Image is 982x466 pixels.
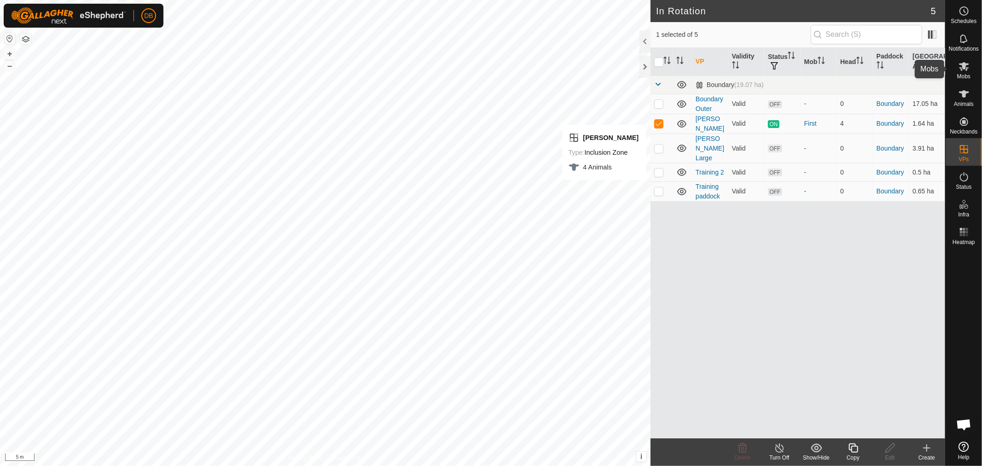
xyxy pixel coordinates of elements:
div: Inclusion Zone [569,147,639,158]
td: Valid [728,134,765,163]
span: Neckbands [950,129,977,134]
button: – [4,60,15,71]
a: Contact Us [334,454,361,462]
h2: In Rotation [656,6,931,17]
th: [GEOGRAPHIC_DATA] Area [909,48,945,76]
th: VP [692,48,728,76]
a: Training paddock [696,183,720,200]
td: Valid [728,181,765,201]
span: OFF [768,169,782,176]
span: i [640,453,642,460]
span: Notifications [949,46,979,52]
span: OFF [768,145,782,152]
button: Reset Map [4,33,15,44]
td: 3.91 ha [909,134,945,163]
button: + [4,48,15,59]
th: Paddock [873,48,909,76]
p-sorticon: Activate to sort [788,53,795,60]
p-sorticon: Activate to sort [927,63,935,70]
a: Boundary [877,169,904,176]
span: Delete [735,454,751,461]
span: Status [956,184,971,190]
td: 0 [837,134,873,163]
div: Edit [872,454,908,462]
span: DB [144,11,153,21]
div: Boundary [696,81,764,89]
span: (19.07 ha) [734,81,764,88]
span: Heatmap [953,239,975,245]
span: Animals [954,101,974,107]
span: Mobs [957,74,970,79]
td: Valid [728,114,765,134]
td: 17.05 ha [909,94,945,114]
a: Training 2 [696,169,724,176]
div: Turn Off [761,454,798,462]
div: [PERSON_NAME] [569,132,639,143]
th: Status [764,48,801,76]
td: 1.64 ha [909,114,945,134]
span: Schedules [951,18,976,24]
p-sorticon: Activate to sort [663,58,671,65]
p-sorticon: Activate to sort [732,63,739,70]
th: Head [837,48,873,76]
td: 0 [837,94,873,114]
a: Boundary Outer [696,95,723,112]
a: Privacy Policy [289,454,324,462]
span: 1 selected of 5 [656,30,811,40]
div: - [804,144,833,153]
td: 4 [837,114,873,134]
p-sorticon: Activate to sort [676,58,684,65]
a: Help [946,438,982,464]
div: Create [908,454,945,462]
label: Type: [569,149,585,156]
td: Valid [728,163,765,181]
td: Valid [728,94,765,114]
a: [PERSON_NAME] Large [696,135,724,162]
a: Boundary [877,100,904,107]
div: - [804,168,833,177]
span: ON [768,120,779,128]
div: 4 Animals [569,162,639,173]
div: - [804,99,833,109]
div: Open chat [950,411,978,438]
input: Search (S) [811,25,922,44]
span: Help [958,454,970,460]
span: OFF [768,188,782,196]
a: Boundary [877,120,904,127]
button: i [636,452,646,462]
p-sorticon: Activate to sort [818,58,825,65]
span: Infra [958,212,969,217]
td: 0 [837,163,873,181]
td: 0.65 ha [909,181,945,201]
div: Copy [835,454,872,462]
button: Map Layers [20,34,31,45]
td: 0 [837,181,873,201]
a: Boundary [877,145,904,152]
div: Show/Hide [798,454,835,462]
div: - [804,186,833,196]
p-sorticon: Activate to sort [856,58,864,65]
img: Gallagher Logo [11,7,126,24]
a: [PERSON_NAME] [696,115,724,132]
td: 0.5 ha [909,163,945,181]
span: 5 [931,4,936,18]
p-sorticon: Activate to sort [877,63,884,70]
span: OFF [768,100,782,108]
th: Validity [728,48,765,76]
a: Boundary [877,187,904,195]
span: VPs [959,157,969,162]
th: Mob [801,48,837,76]
div: First [804,119,833,128]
